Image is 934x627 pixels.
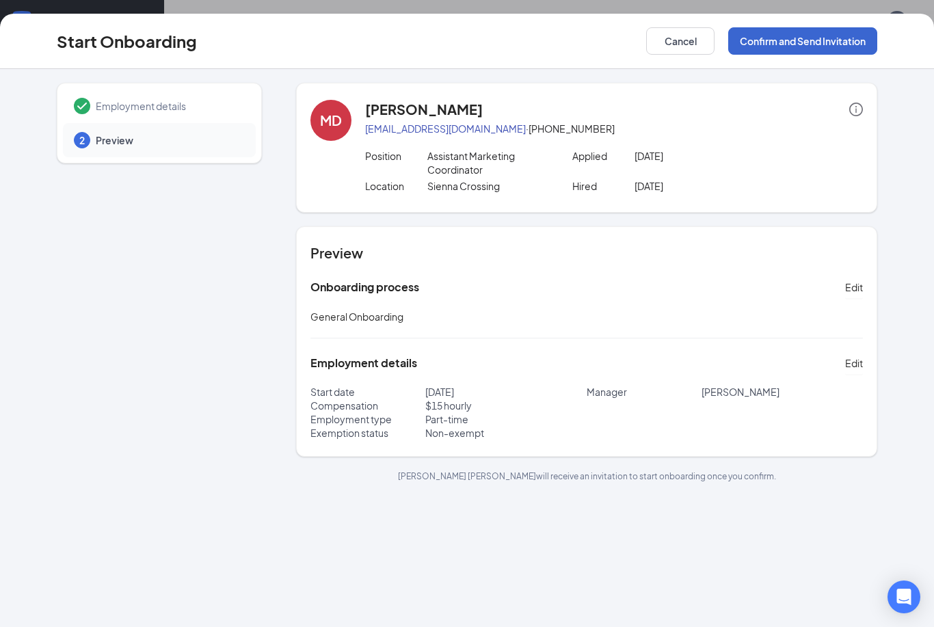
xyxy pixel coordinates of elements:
p: Non-exempt [425,426,587,440]
p: Sienna Crossing [427,179,552,193]
button: Edit [845,352,863,374]
div: MD [320,111,342,130]
p: $ 15 hourly [425,399,587,412]
p: Hired [572,179,635,193]
p: Employment type [310,412,425,426]
p: Compensation [310,399,425,412]
span: 2 [79,133,85,147]
p: [PERSON_NAME] [702,385,863,399]
span: info-circle [849,103,863,116]
p: Exemption status [310,426,425,440]
div: Open Intercom Messenger [888,581,920,613]
p: [DATE] [635,179,759,193]
span: Edit [845,280,863,294]
p: [DATE] [635,149,759,163]
button: Edit [845,276,863,298]
p: [DATE] [425,385,587,399]
p: · [PHONE_NUMBER] [365,122,863,135]
span: Employment details [96,99,242,113]
button: Cancel [646,27,715,55]
p: Location [365,179,427,193]
button: Confirm and Send Invitation [728,27,877,55]
h4: Preview [310,243,863,263]
span: Preview [96,133,242,147]
p: Applied [572,149,635,163]
a: [EMAIL_ADDRESS][DOMAIN_NAME] [365,122,526,135]
p: Position [365,149,427,163]
h5: Onboarding process [310,280,419,295]
p: Start date [310,385,425,399]
p: [PERSON_NAME] [PERSON_NAME] will receive an invitation to start onboarding once you confirm. [296,470,877,482]
svg: Checkmark [74,98,90,114]
h5: Employment details [310,356,417,371]
h4: [PERSON_NAME] [365,100,483,119]
span: General Onboarding [310,310,403,323]
h3: Start Onboarding [57,29,197,53]
p: Part-time [425,412,587,426]
span: Edit [845,356,863,370]
p: Manager [587,385,702,399]
p: Assistant Marketing Coordinator [427,149,552,176]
